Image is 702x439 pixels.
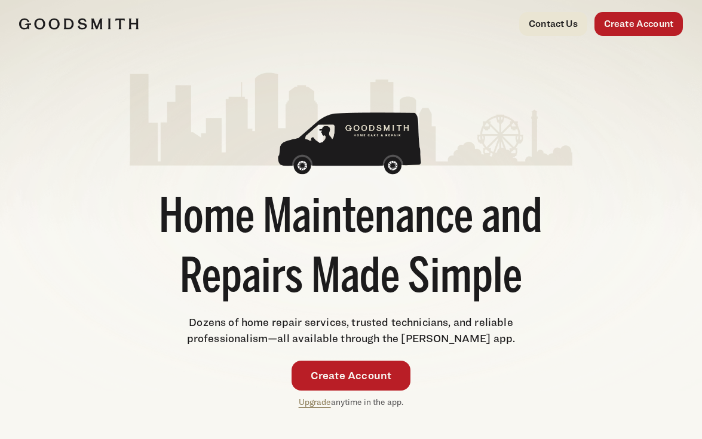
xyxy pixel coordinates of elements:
[130,190,572,309] h1: Home Maintenance and Repairs Made Simple
[299,395,404,409] p: anytime in the app.
[594,12,683,36] a: Create Account
[519,12,587,36] a: Contact Us
[19,18,139,30] img: Goodsmith
[299,397,331,407] a: Upgrade
[187,316,516,345] span: Dozens of home repair services, trusted technicians, and reliable professionalism—all available t...
[292,361,411,391] a: Create Account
